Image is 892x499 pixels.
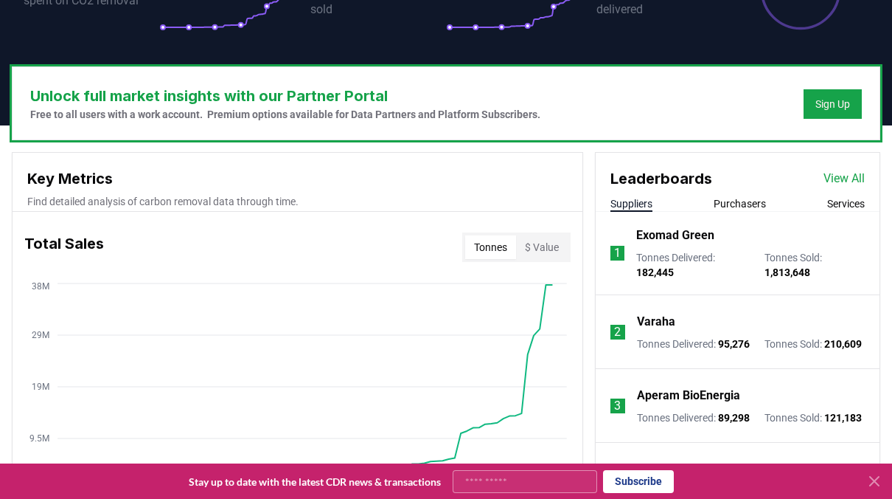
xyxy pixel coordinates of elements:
h3: Leaderboards [610,168,712,190]
button: Suppliers [610,196,652,211]
p: Tonnes Delivered : [637,337,750,351]
p: 2 [614,323,621,341]
p: Tonnes Sold : [764,250,865,280]
a: Sign Up [815,97,850,111]
span: 210,609 [824,338,862,350]
p: 1 [614,244,621,262]
span: 95,276 [718,338,750,350]
button: $ Value [516,235,568,259]
a: Wakefield Biochar [637,461,734,478]
button: Purchasers [714,196,766,211]
tspan: 38M [32,281,49,292]
a: Aperam BioEnergia [637,387,740,405]
tspan: 19M [32,382,49,392]
p: 3 [614,397,621,415]
button: Tonnes [465,235,516,259]
tspan: 29M [32,330,49,340]
button: Services [827,196,865,211]
h3: Total Sales [24,233,104,262]
p: Find detailed analysis of carbon removal data through time. [27,194,568,209]
span: 89,298 [718,412,750,424]
span: 121,183 [824,412,862,424]
p: Tonnes Delivered : [637,410,750,425]
a: Exomad Green [636,227,714,244]
h3: Key Metrics [27,168,568,190]
p: Tonnes Sold : [764,410,862,425]
tspan: 9.5M [29,433,49,444]
a: Varaha [637,313,675,331]
span: 1,813,648 [764,266,810,278]
button: Sign Up [804,89,862,119]
a: View All [823,170,865,187]
h3: Unlock full market insights with our Partner Portal [30,85,540,107]
p: Tonnes Sold : [764,337,862,351]
span: 182,445 [636,266,674,278]
p: Tonnes Delivered : [636,250,750,280]
p: Free to all users with a work account. Premium options available for Data Partners and Platform S... [30,107,540,122]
